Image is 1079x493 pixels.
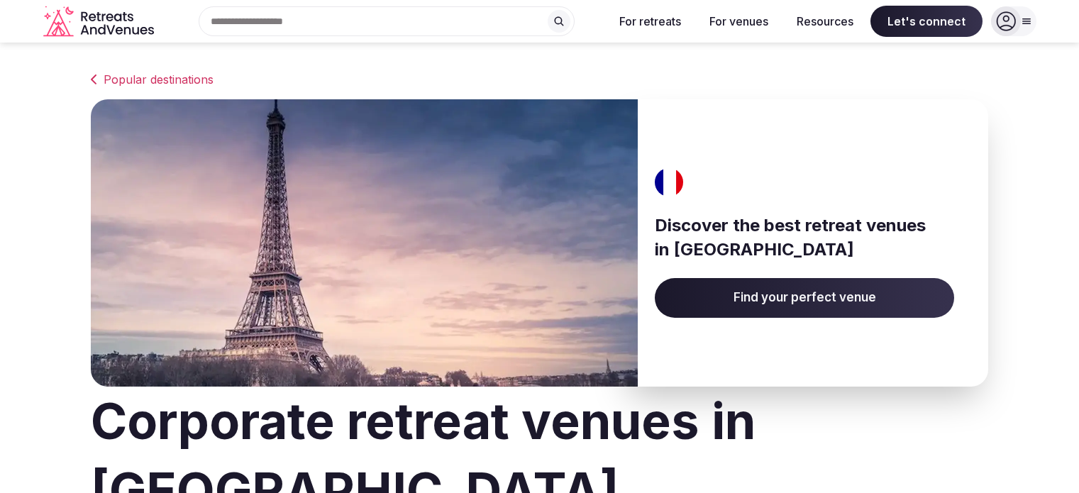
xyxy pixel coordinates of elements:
[91,99,638,387] img: Banner image for France representative of the country
[43,6,157,38] a: Visit the homepage
[43,6,157,38] svg: Retreats and Venues company logo
[870,6,983,37] span: Let's connect
[91,71,988,88] a: Popular destinations
[655,214,954,261] h3: Discover the best retreat venues in [GEOGRAPHIC_DATA]
[655,278,954,318] a: Find your perfect venue
[608,6,692,37] button: For retreats
[785,6,865,37] button: Resources
[651,168,689,196] img: France's flag
[698,6,780,37] button: For venues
